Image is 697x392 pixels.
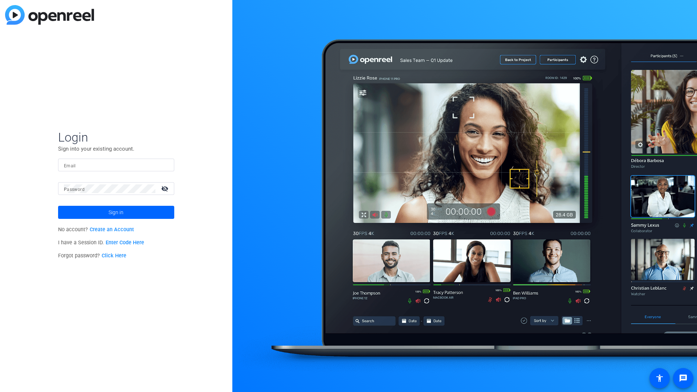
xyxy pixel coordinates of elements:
span: Login [58,130,174,145]
a: Click Here [102,253,126,259]
span: Sign in [109,203,123,221]
span: I have a Session ID. [58,240,144,246]
span: Forgot password? [58,253,126,259]
mat-icon: message [679,374,688,383]
mat-icon: visibility_off [157,183,174,194]
img: blue-gradient.svg [5,5,94,25]
a: Enter Code Here [106,240,144,246]
mat-label: Password [64,187,85,192]
button: Sign in [58,206,174,219]
a: Create an Account [90,226,134,233]
mat-icon: accessibility [655,374,664,383]
p: Sign into your existing account. [58,145,174,153]
input: Enter Email Address [64,161,168,170]
span: No account? [58,226,134,233]
mat-label: Email [64,163,76,168]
